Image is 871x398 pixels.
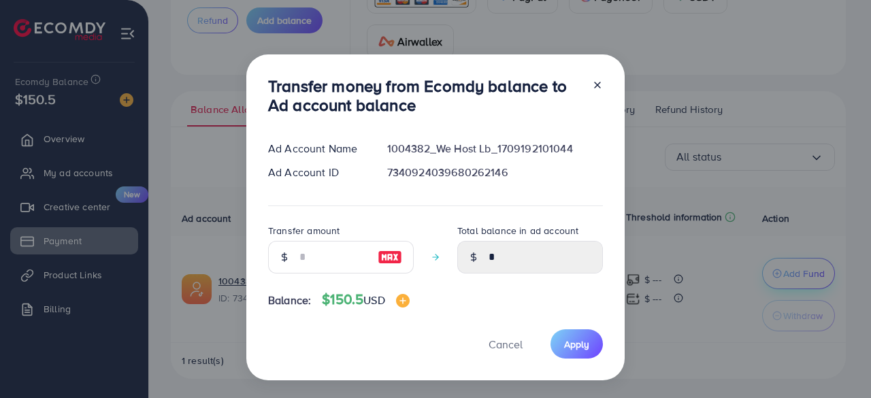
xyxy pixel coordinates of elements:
[268,224,340,237] label: Transfer amount
[322,291,409,308] h4: $150.5
[257,165,376,180] div: Ad Account ID
[396,294,410,308] img: image
[376,141,614,156] div: 1004382_We Host Lb_1709192101044
[268,293,311,308] span: Balance:
[550,329,603,359] button: Apply
[257,141,376,156] div: Ad Account Name
[813,337,861,388] iframe: Chat
[268,76,581,116] h3: Transfer money from Ecomdy balance to Ad account balance
[378,249,402,265] img: image
[457,224,578,237] label: Total balance in ad account
[376,165,614,180] div: 7340924039680262146
[564,337,589,351] span: Apply
[489,337,523,352] span: Cancel
[472,329,540,359] button: Cancel
[363,293,384,308] span: USD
